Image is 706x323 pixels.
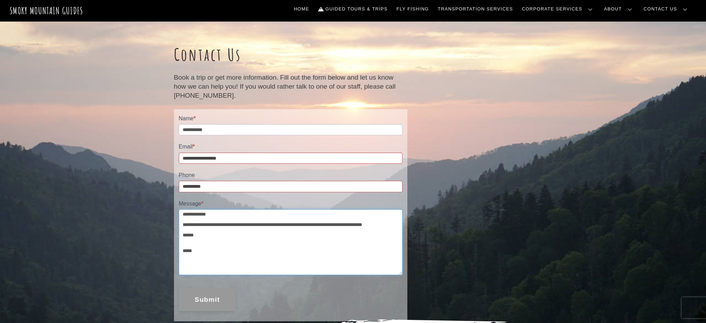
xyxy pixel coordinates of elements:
a: Contact Us [641,2,693,16]
p: Book a trip or get more information. Fill out the form below and let us know how we can help you!... [174,73,407,100]
a: Transportation Services [435,2,516,16]
a: Corporate Services [519,2,598,16]
a: About [601,2,638,16]
a: Guided Tours & Trips [315,2,390,16]
h1: Contact Us [174,45,407,65]
a: Fly Fishing [394,2,432,16]
button: Submit [179,289,236,311]
label: Message [179,199,402,209]
label: Name [179,114,402,124]
a: Smoky Mountain Guides [10,5,83,16]
label: Phone [179,171,402,181]
a: Home [291,2,312,16]
label: Email [179,142,402,152]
